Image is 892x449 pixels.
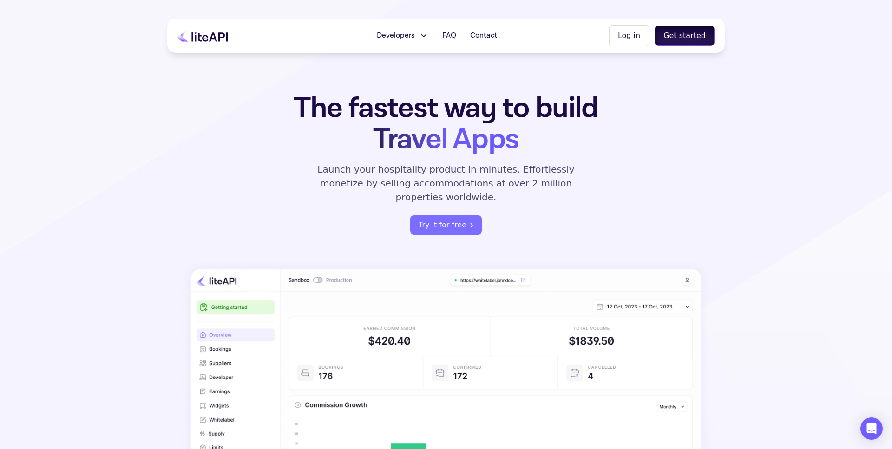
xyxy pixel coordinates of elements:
div: Open Intercom Messenger [860,417,883,440]
span: Developers [377,30,415,41]
a: register [410,215,482,235]
button: Developers [371,26,434,45]
button: Get started [655,26,715,46]
span: Contact [470,30,497,41]
button: Try it for free [410,215,482,235]
p: Launch your hospitality product in minutes. Effortlessly monetize by selling accommodations at ov... [307,162,585,204]
button: Log in [609,25,649,46]
h1: The fastest way to build [264,93,628,155]
a: FAQ [437,26,462,45]
span: FAQ [442,30,456,41]
a: Contact [465,26,503,45]
span: Travel Apps [373,120,518,159]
